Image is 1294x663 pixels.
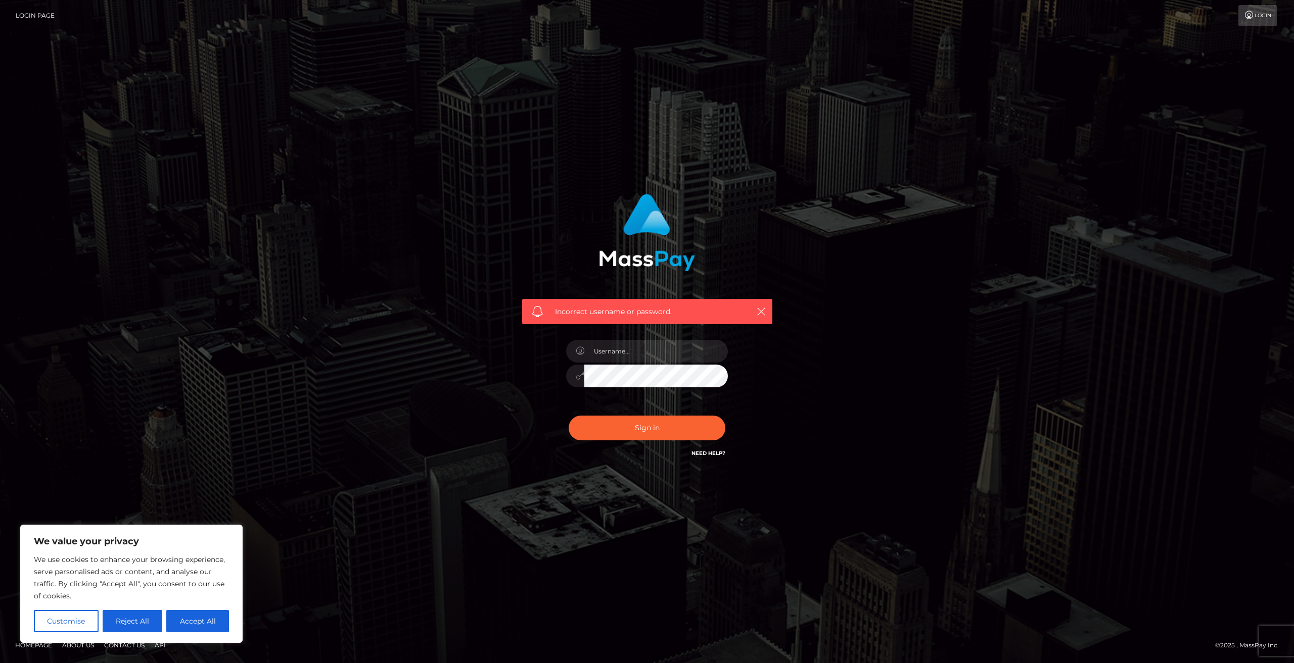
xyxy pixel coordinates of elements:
a: API [151,637,170,653]
a: Login Page [16,5,55,26]
a: About Us [58,637,98,653]
a: Need Help? [691,450,725,456]
button: Accept All [166,610,229,632]
div: © 2025 , MassPay Inc. [1215,640,1286,651]
img: MassPay Login [599,194,695,271]
a: Homepage [11,637,56,653]
p: We value your privacy [34,535,229,547]
span: Incorrect username or password. [555,307,740,317]
a: Contact Us [100,637,149,653]
p: We use cookies to enhance your browsing experience, serve personalised ads or content, and analys... [34,553,229,602]
div: We value your privacy [20,525,243,643]
input: Username... [584,340,728,363]
button: Sign in [569,416,725,440]
button: Customise [34,610,99,632]
button: Reject All [103,610,163,632]
a: Login [1238,5,1277,26]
